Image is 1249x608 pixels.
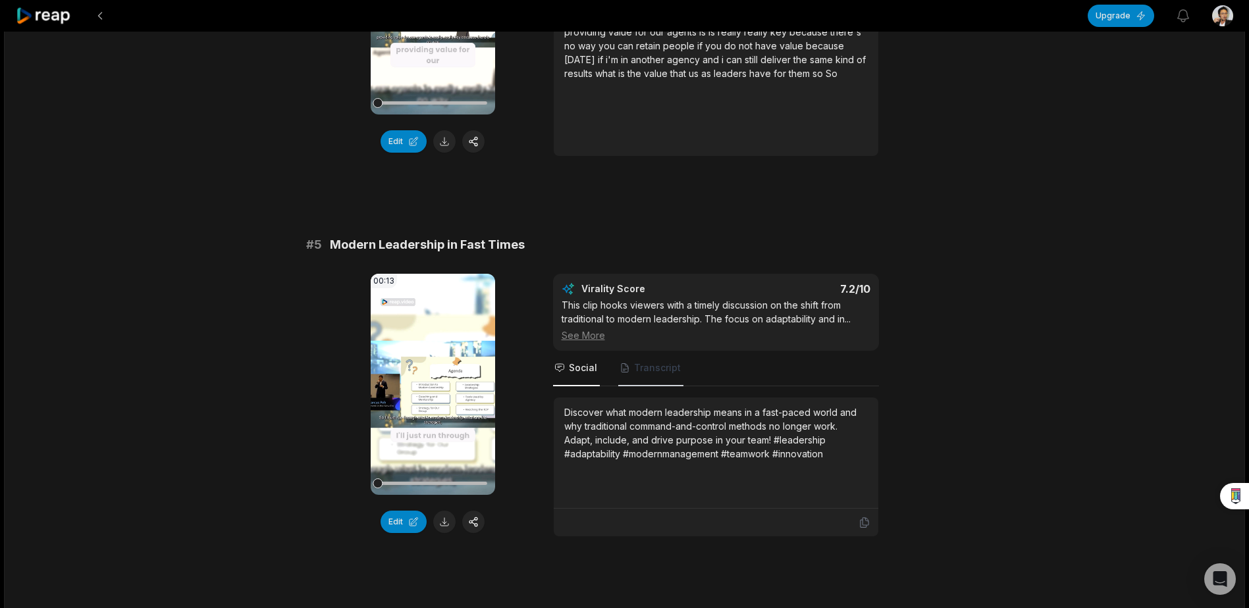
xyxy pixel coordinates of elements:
div: See More [562,328,870,342]
span: the [627,68,644,79]
span: so [812,68,826,79]
span: not [739,40,755,51]
span: that [670,68,689,79]
span: deliver [760,54,793,65]
span: do [724,40,739,51]
span: if [598,54,606,65]
span: Social [569,361,597,374]
button: Edit [381,130,427,153]
span: really [718,26,744,38]
span: results [564,68,595,79]
span: So [826,68,837,79]
span: Transcript [634,361,681,374]
div: This clip hooks viewers with a timely discussion on the shift from traditional to modern leadersh... [562,298,870,342]
span: because [806,40,844,51]
span: the [793,54,810,65]
span: [DATE] [564,54,598,65]
span: # 5 [306,236,322,254]
span: for [635,26,650,38]
span: for [774,68,789,79]
span: what [595,68,618,79]
span: i [722,54,726,65]
span: another [631,54,667,65]
video: Your browser does not support mp4 format. [371,274,495,495]
span: because [789,26,830,38]
span: kind [836,54,857,65]
span: leaders [714,68,749,79]
span: value [780,40,806,51]
span: agency [667,54,703,65]
span: i'm [606,54,621,65]
span: agents [667,26,699,38]
span: have [749,68,774,79]
span: and [703,54,722,65]
span: of [857,54,866,65]
span: is [708,26,718,38]
span: Modern Leadership in Fast Times [330,236,525,254]
span: really [744,26,770,38]
span: if [697,40,705,51]
span: same [810,54,836,65]
span: people [663,40,697,51]
span: retain [636,40,663,51]
button: Edit [381,511,427,533]
div: Virality Score [581,282,723,295]
span: still [745,54,760,65]
div: 7.2 /10 [729,282,870,295]
span: us [689,68,701,79]
span: is [699,26,708,38]
span: way [578,40,598,51]
span: in [621,54,631,65]
span: can [726,54,745,65]
span: there's [830,26,861,38]
span: you [705,40,724,51]
span: as [701,68,714,79]
nav: Tabs [553,351,879,386]
span: can [618,40,636,51]
div: Open Intercom Messenger [1204,563,1236,595]
span: have [755,40,780,51]
button: Upgrade [1088,5,1154,27]
span: is [618,68,627,79]
div: Discover what modern leadership means in a fast-paced world and why traditional command-and-contr... [564,405,868,461]
span: key [770,26,789,38]
span: value [644,68,670,79]
span: our [650,26,667,38]
span: providing [564,26,608,38]
span: value [608,26,635,38]
span: them [789,68,812,79]
span: no [564,40,578,51]
span: you [598,40,618,51]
